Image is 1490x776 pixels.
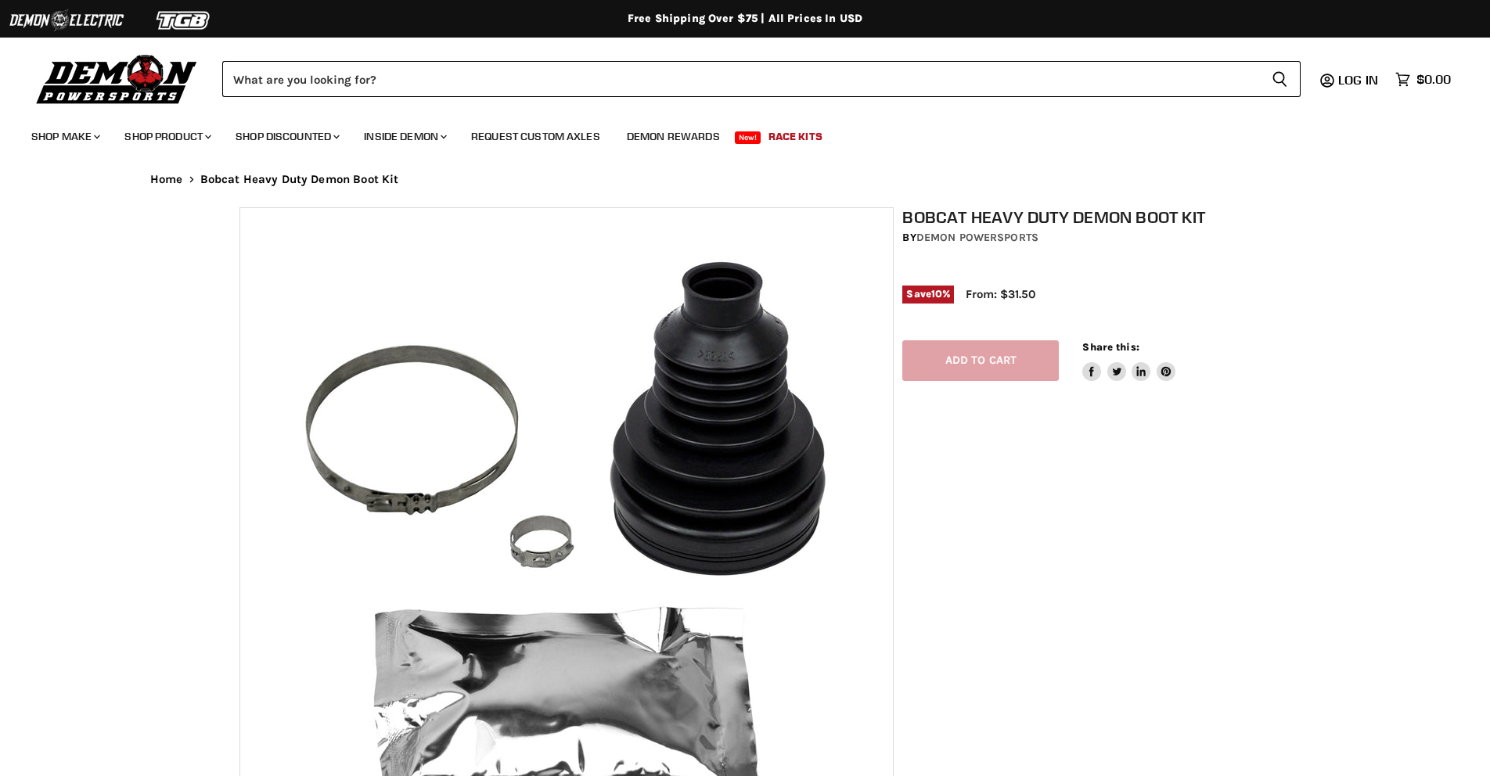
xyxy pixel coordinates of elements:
[1416,72,1451,87] span: $0.00
[8,5,125,35] img: Demon Electric Logo 2
[222,61,1259,97] input: Search
[757,120,834,153] a: Race Kits
[125,5,243,35] img: TGB Logo 2
[150,173,183,186] a: Home
[735,131,761,144] span: New!
[1331,73,1387,87] a: Log in
[1338,72,1378,88] span: Log in
[20,114,1447,153] ul: Main menu
[902,286,954,303] span: Save %
[1259,61,1301,97] button: Search
[615,120,732,153] a: Demon Rewards
[20,120,110,153] a: Shop Make
[902,229,1259,246] div: by
[224,120,349,153] a: Shop Discounted
[119,173,1371,186] nav: Breadcrumbs
[119,12,1371,26] div: Free Shipping Over $75 | All Prices In USD
[1082,341,1139,353] span: Share this:
[222,61,1301,97] form: Product
[966,287,1035,301] span: From: $31.50
[31,51,203,106] img: Demon Powersports
[931,288,942,300] span: 10
[1082,340,1175,382] aside: Share this:
[459,120,612,153] a: Request Custom Axles
[200,173,399,186] span: Bobcat Heavy Duty Demon Boot Kit
[113,120,221,153] a: Shop Product
[916,231,1038,244] a: Demon Powersports
[902,207,1259,227] h1: Bobcat Heavy Duty Demon Boot Kit
[1387,68,1459,91] a: $0.00
[352,120,456,153] a: Inside Demon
